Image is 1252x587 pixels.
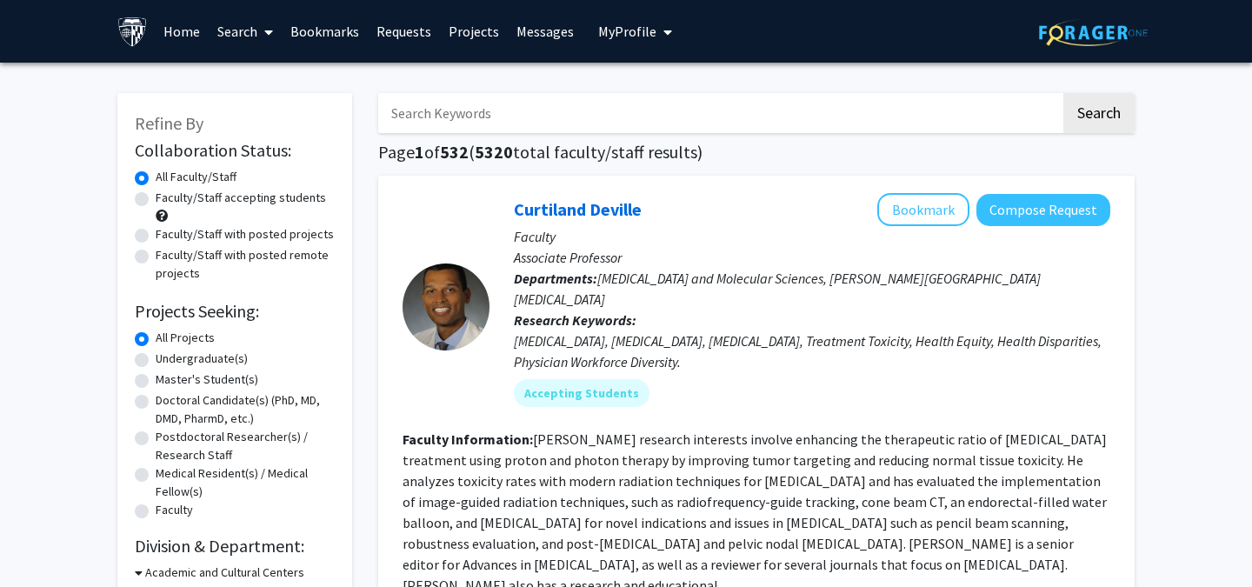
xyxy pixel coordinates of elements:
[368,1,440,62] a: Requests
[1063,93,1135,133] button: Search
[156,329,215,347] label: All Projects
[209,1,282,62] a: Search
[514,226,1110,247] p: Faculty
[135,301,335,322] h2: Projects Seeking:
[514,330,1110,372] div: [MEDICAL_DATA], [MEDICAL_DATA], [MEDICAL_DATA], Treatment Toxicity, Health Equity, Health Dispari...
[514,247,1110,268] p: Associate Professor
[156,501,193,519] label: Faculty
[13,509,74,574] iframe: Chat
[514,198,642,220] a: Curtiland Deville
[156,391,335,428] label: Doctoral Candidate(s) (PhD, MD, DMD, PharmD, etc.)
[135,140,335,161] h2: Collaboration Status:
[378,142,1135,163] h1: Page of ( total faculty/staff results)
[282,1,368,62] a: Bookmarks
[378,93,1061,133] input: Search Keywords
[1039,19,1148,46] img: ForagerOne Logo
[415,141,424,163] span: 1
[877,193,969,226] button: Add Curtiland Deville to Bookmarks
[145,564,304,582] h3: Academic and Cultural Centers
[156,189,326,207] label: Faculty/Staff accepting students
[117,17,148,47] img: Johns Hopkins University Logo
[440,141,469,163] span: 532
[514,311,636,329] b: Research Keywords:
[514,270,597,287] b: Departments:
[440,1,508,62] a: Projects
[135,112,203,134] span: Refine By
[156,246,335,283] label: Faculty/Staff with posted remote projects
[156,168,236,186] label: All Faculty/Staff
[475,141,513,163] span: 5320
[514,270,1041,308] span: [MEDICAL_DATA] and Molecular Sciences, [PERSON_NAME][GEOGRAPHIC_DATA][MEDICAL_DATA]
[976,194,1110,226] button: Compose Request to Curtiland Deville
[514,379,649,407] mat-chip: Accepting Students
[156,464,335,501] label: Medical Resident(s) / Medical Fellow(s)
[156,370,258,389] label: Master's Student(s)
[508,1,583,62] a: Messages
[156,225,334,243] label: Faculty/Staff with posted projects
[598,23,656,40] span: My Profile
[156,428,335,464] label: Postdoctoral Researcher(s) / Research Staff
[156,350,248,368] label: Undergraduate(s)
[155,1,209,62] a: Home
[135,536,335,557] h2: Division & Department:
[403,430,533,448] b: Faculty Information:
